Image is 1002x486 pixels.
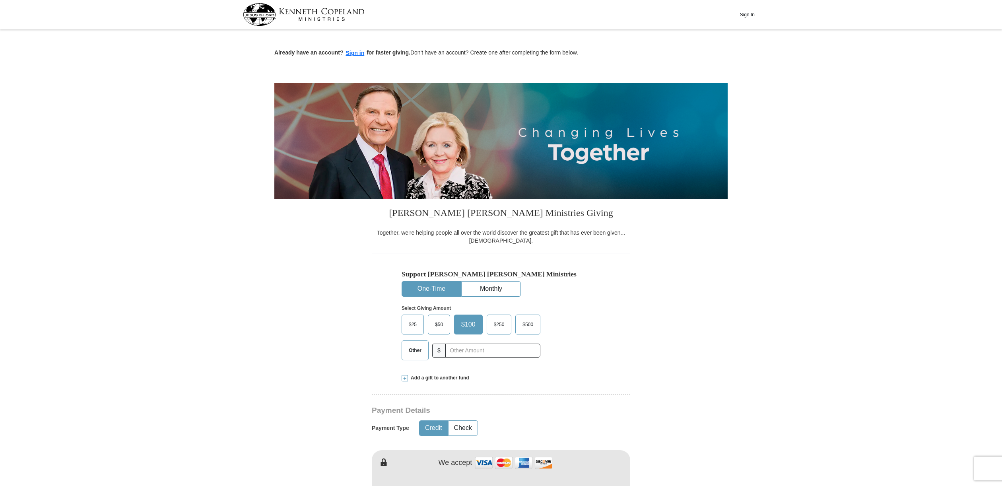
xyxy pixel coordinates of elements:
[449,421,478,435] button: Check
[457,319,480,330] span: $100
[402,282,461,296] button: One-Time
[405,344,425,356] span: Other
[243,3,365,26] img: kcm-header-logo.svg
[274,49,728,58] p: Don't have an account? Create one after completing the form below.
[402,305,451,311] strong: Select Giving Amount
[462,282,520,296] button: Monthly
[408,375,469,381] span: Add a gift to another fund
[274,49,410,56] strong: Already have an account? for faster giving.
[405,319,421,330] span: $25
[372,425,409,432] h5: Payment Type
[445,344,540,358] input: Other Amount
[431,319,447,330] span: $50
[474,454,553,471] img: credit cards accepted
[735,8,759,21] button: Sign In
[419,421,448,435] button: Credit
[432,344,446,358] span: $
[402,270,600,278] h5: Support [PERSON_NAME] [PERSON_NAME] Ministries
[372,199,630,229] h3: [PERSON_NAME] [PERSON_NAME] Ministries Giving
[372,406,575,415] h3: Payment Details
[344,49,367,58] button: Sign in
[439,459,472,467] h4: We accept
[490,319,509,330] span: $250
[518,319,537,330] span: $500
[372,229,630,245] div: Together, we're helping people all over the world discover the greatest gift that has ever been g...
